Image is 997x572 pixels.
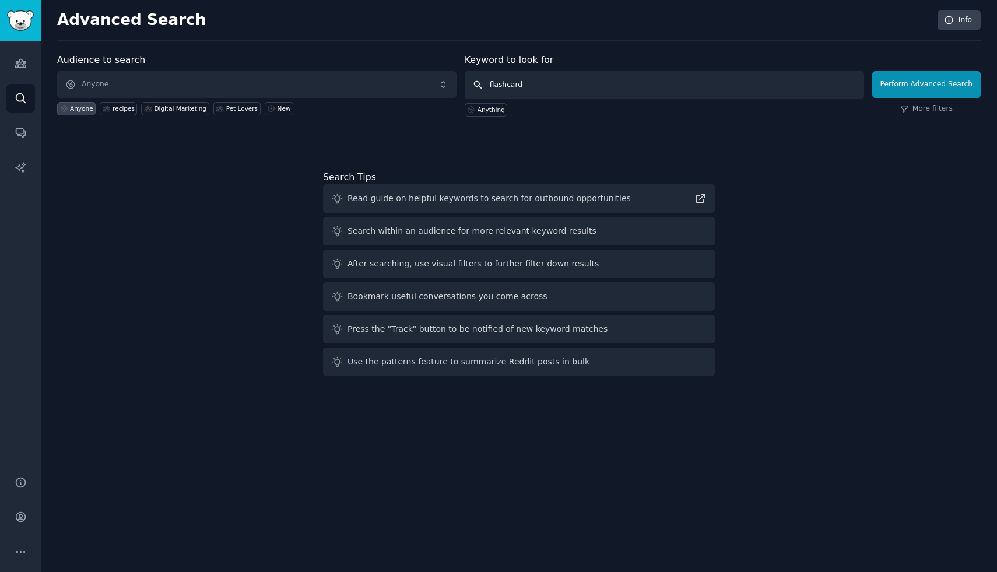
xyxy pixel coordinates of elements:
[478,106,505,114] div: Anything
[70,104,93,113] div: Anyone
[57,71,457,98] button: Anyone
[113,104,135,113] div: recipes
[323,171,376,183] label: Search Tips
[226,104,258,113] div: Pet Lovers
[465,71,864,99] input: Any keyword
[465,54,554,65] label: Keyword to look for
[938,10,981,30] a: Info
[278,104,291,113] div: New
[347,356,589,368] div: Use the patterns feature to summarize Reddit posts in bulk
[265,102,293,115] a: New
[347,323,608,335] div: Press the "Track" button to be notified of new keyword matches
[347,258,599,270] div: After searching, use visual filters to further filter down results
[872,71,981,98] button: Perform Advanced Search
[7,10,34,31] img: GummySearch logo
[154,104,206,113] div: Digital Marketing
[347,225,596,237] div: Search within an audience for more relevant keyword results
[347,192,631,205] div: Read guide on helpful keywords to search for outbound opportunities
[347,290,547,303] div: Bookmark useful conversations you come across
[57,11,931,30] h2: Advanced Search
[900,104,953,114] a: More filters
[57,54,145,65] label: Audience to search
